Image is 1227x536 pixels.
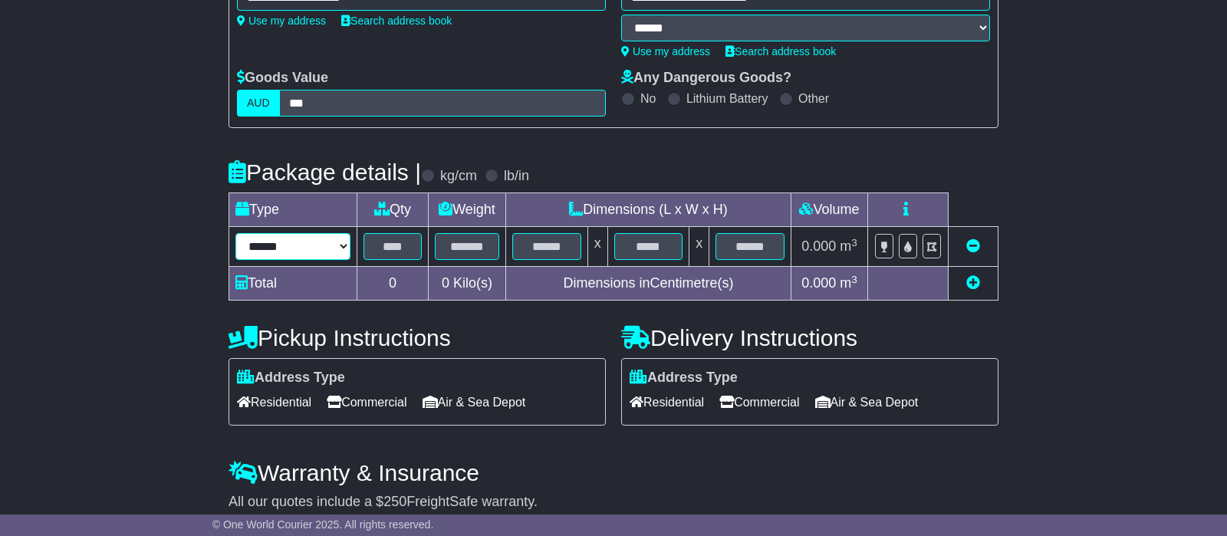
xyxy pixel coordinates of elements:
[327,390,406,414] span: Commercial
[423,390,526,414] span: Air & Sea Depot
[640,91,656,106] label: No
[341,15,452,27] a: Search address book
[801,238,836,254] span: 0.000
[212,518,434,531] span: © One World Courier 2025. All rights reserved.
[429,267,506,301] td: Kilo(s)
[357,193,429,227] td: Qty
[966,238,980,254] a: Remove this item
[630,370,738,386] label: Address Type
[383,494,406,509] span: 250
[504,168,529,185] label: lb/in
[429,193,506,227] td: Weight
[237,15,326,27] a: Use my address
[229,325,606,350] h4: Pickup Instructions
[229,460,998,485] h4: Warranty & Insurance
[229,267,357,301] td: Total
[791,193,867,227] td: Volume
[440,168,477,185] label: kg/cm
[505,193,791,227] td: Dimensions (L x W x H)
[840,238,857,254] span: m
[686,91,768,106] label: Lithium Battery
[630,390,704,414] span: Residential
[798,91,829,106] label: Other
[587,227,607,267] td: x
[621,70,791,87] label: Any Dangerous Goods?
[689,227,709,267] td: x
[725,45,836,58] a: Search address book
[621,45,710,58] a: Use my address
[621,325,998,350] h4: Delivery Instructions
[719,390,799,414] span: Commercial
[237,390,311,414] span: Residential
[966,275,980,291] a: Add new item
[505,267,791,301] td: Dimensions in Centimetre(s)
[801,275,836,291] span: 0.000
[840,275,857,291] span: m
[851,237,857,248] sup: 3
[237,370,345,386] label: Address Type
[851,274,857,285] sup: 3
[229,494,998,511] div: All our quotes include a $ FreightSafe warranty.
[357,267,429,301] td: 0
[229,159,421,185] h4: Package details |
[442,275,449,291] span: 0
[237,90,280,117] label: AUD
[237,70,328,87] label: Goods Value
[815,390,919,414] span: Air & Sea Depot
[229,193,357,227] td: Type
